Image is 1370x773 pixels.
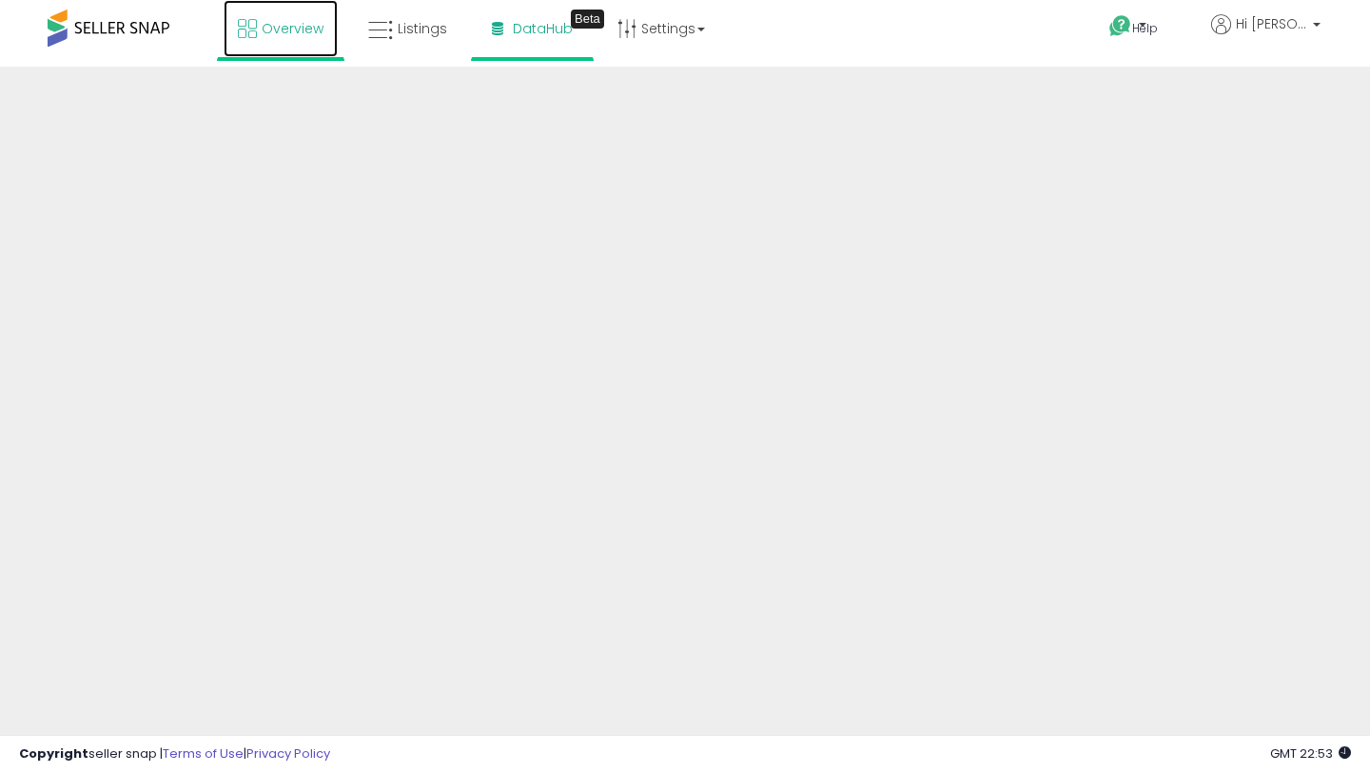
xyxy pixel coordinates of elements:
i: Get Help [1108,14,1132,38]
span: Overview [262,19,323,38]
span: DataHub [513,19,573,38]
span: 2025-10-9 22:53 GMT [1270,744,1351,763]
span: Listings [398,19,447,38]
span: Help [1132,20,1158,36]
a: Terms of Use [163,744,244,763]
a: Hi [PERSON_NAME] [1211,14,1321,57]
div: seller snap | | [19,745,330,763]
strong: Copyright [19,744,88,763]
span: Hi [PERSON_NAME] [1236,14,1307,33]
div: Tooltip anchor [571,10,604,29]
a: Privacy Policy [246,744,330,763]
